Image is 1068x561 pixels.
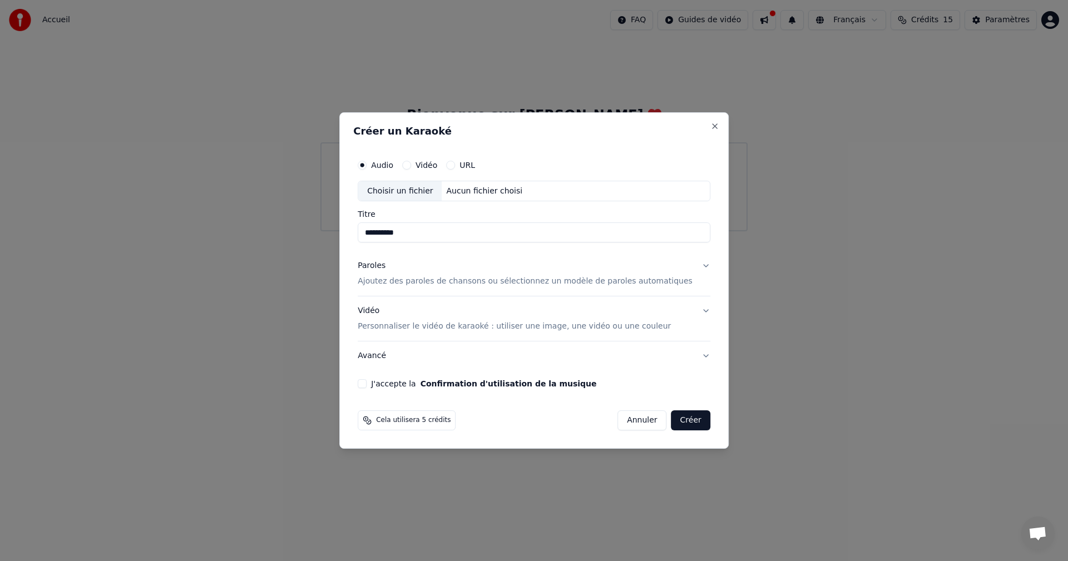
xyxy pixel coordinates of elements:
span: Cela utilisera 5 crédits [376,416,451,425]
div: Choisir un fichier [358,181,442,201]
label: J'accepte la [371,380,596,388]
p: Ajoutez des paroles de chansons ou sélectionnez un modèle de paroles automatiques [358,276,693,287]
label: Titre [358,211,710,219]
label: URL [459,161,475,169]
div: Aucun fichier choisi [442,186,527,197]
label: Vidéo [416,161,437,169]
button: J'accepte la [421,380,597,388]
button: Créer [671,410,710,430]
button: Avancé [358,341,710,370]
button: VidéoPersonnaliser le vidéo de karaoké : utiliser une image, une vidéo ou une couleur [358,297,710,341]
button: Annuler [617,410,666,430]
h2: Créer un Karaoké [353,126,715,136]
div: Paroles [358,261,385,272]
div: Vidéo [358,306,671,332]
button: ParolesAjoutez des paroles de chansons ou sélectionnez un modèle de paroles automatiques [358,252,710,296]
p: Personnaliser le vidéo de karaoké : utiliser une image, une vidéo ou une couleur [358,321,671,332]
label: Audio [371,161,393,169]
